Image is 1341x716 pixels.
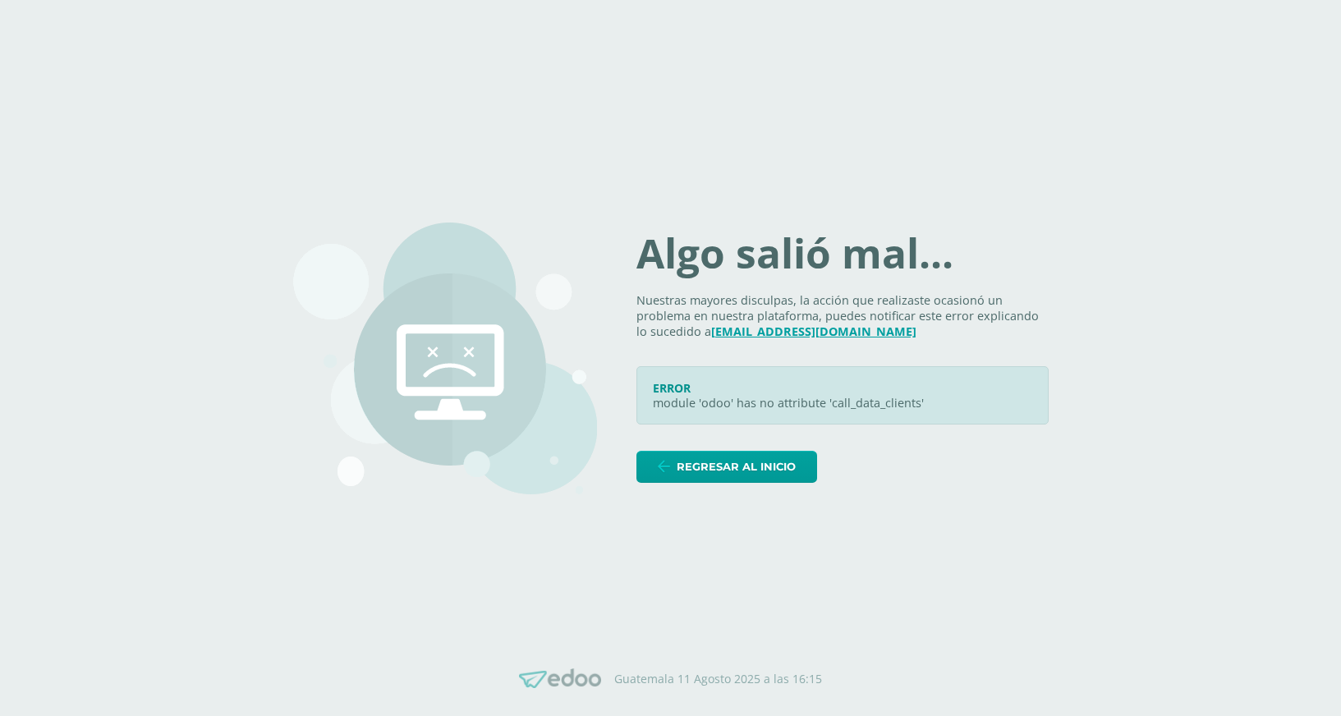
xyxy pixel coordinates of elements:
p: Nuestras mayores disculpas, la acción que realizaste ocasionó un problema en nuestra plataforma, ... [636,293,1049,339]
a: [EMAIL_ADDRESS][DOMAIN_NAME] [711,324,916,339]
p: module 'odoo' has no attribute 'call_data_clients' [653,396,1032,411]
img: 500.png [293,223,597,494]
a: Regresar al inicio [636,451,817,483]
span: ERROR [653,380,691,396]
h1: Algo salió mal... [636,233,1049,274]
img: Edoo [519,668,601,689]
p: Guatemala 11 Agosto 2025 a las 16:15 [614,672,822,686]
span: Regresar al inicio [677,452,796,482]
